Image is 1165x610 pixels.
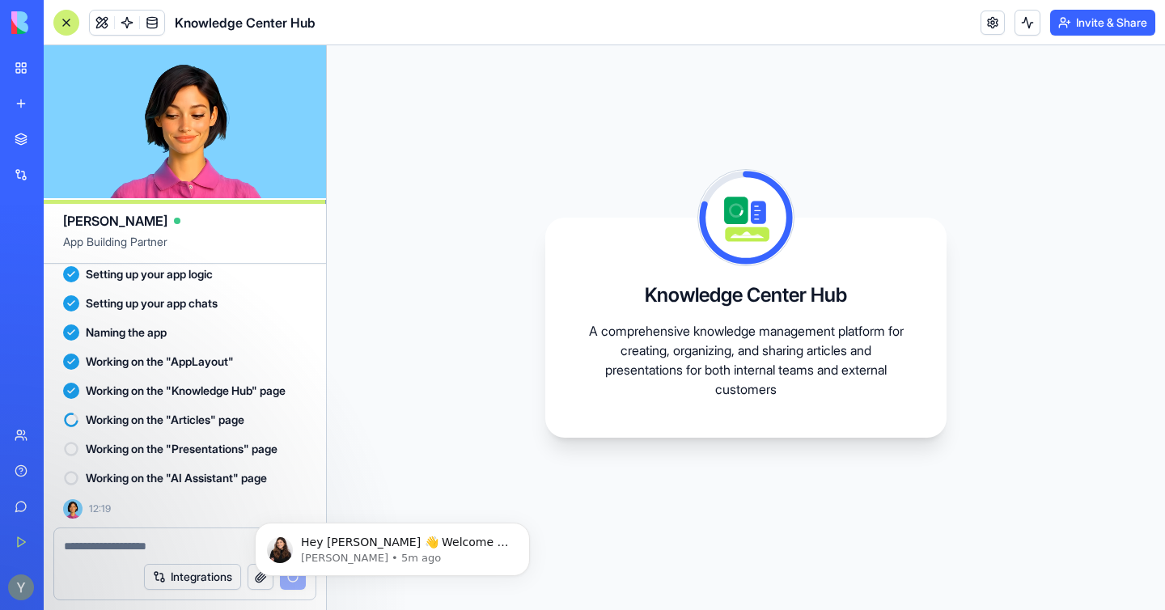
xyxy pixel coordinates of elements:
img: ACg8ocIUTChmlwDZrQ93_TgL0e-JNTjjiOqaiKZXnNJSVnFkv4C8CQ=s96-c [8,574,34,600]
span: Setting up your app chats [86,295,218,311]
img: Ella_00000_wcx2te.png [63,499,83,519]
span: App Building Partner [63,234,307,263]
iframe: Intercom notifications message [231,489,554,602]
h3: Knowledge Center Hub [645,282,847,308]
span: Working on the "Presentations" page [86,441,277,457]
span: Setting up your app logic [86,266,213,282]
span: Working on the "Knowledge Hub" page [86,383,286,399]
span: Knowledge Center Hub [175,13,316,32]
span: Working on the "AI Assistant" page [86,470,267,486]
span: Working on the "Articles" page [86,412,244,428]
span: Working on the "AppLayout" [86,354,234,370]
span: 12:19 [89,502,111,515]
button: Invite & Share [1050,10,1155,36]
img: logo [11,11,112,34]
button: Integrations [144,564,241,590]
span: Naming the app [86,324,167,341]
p: A comprehensive knowledge management platform for creating, organizing, and sharing articles and ... [584,321,908,399]
span: [PERSON_NAME] [63,211,167,231]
